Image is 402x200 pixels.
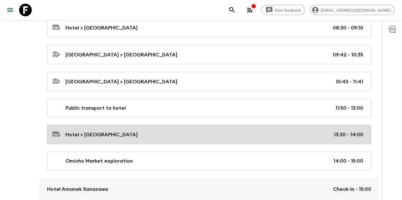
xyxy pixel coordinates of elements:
[4,4,17,16] button: menu
[333,51,363,59] p: 09:42 - 10:35
[310,5,394,15] div: [EMAIL_ADDRESS][DOMAIN_NAME]
[261,5,305,15] a: Give feedback
[333,24,363,32] p: 08:30 - 09:10
[65,78,177,86] p: [GEOGRAPHIC_DATA] > [GEOGRAPHIC_DATA]
[47,185,108,193] p: Hotel Amanek Kanazawa
[65,104,126,112] p: Public transport to hotel
[271,8,304,13] span: Give feedback
[47,72,371,91] a: [GEOGRAPHIC_DATA] > [GEOGRAPHIC_DATA]10:43 - 11:41
[334,131,363,139] p: 13:30 - 14:00
[65,157,133,165] p: Omicho Market exploration
[47,125,371,144] a: Hotel > [GEOGRAPHIC_DATA]13:30 - 14:00
[65,24,138,32] p: Hotel > [GEOGRAPHIC_DATA]
[333,185,371,193] p: Check-in - 15:00
[336,78,363,86] p: 10:43 - 11:41
[47,99,371,117] a: Public transport to hotel11:50 - 13:00
[226,4,238,16] button: search adventures
[65,131,138,139] p: Hotel > [GEOGRAPHIC_DATA]
[335,104,363,112] p: 11:50 - 13:00
[47,18,371,37] a: Hotel > [GEOGRAPHIC_DATA]08:30 - 09:10
[47,152,371,170] a: Omicho Market exploration14:00 - 15:00
[47,45,371,64] a: [GEOGRAPHIC_DATA] > [GEOGRAPHIC_DATA]09:42 - 10:35
[65,51,177,59] p: [GEOGRAPHIC_DATA] > [GEOGRAPHIC_DATA]
[317,8,394,13] span: [EMAIL_ADDRESS][DOMAIN_NAME]
[333,157,363,165] p: 14:00 - 15:00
